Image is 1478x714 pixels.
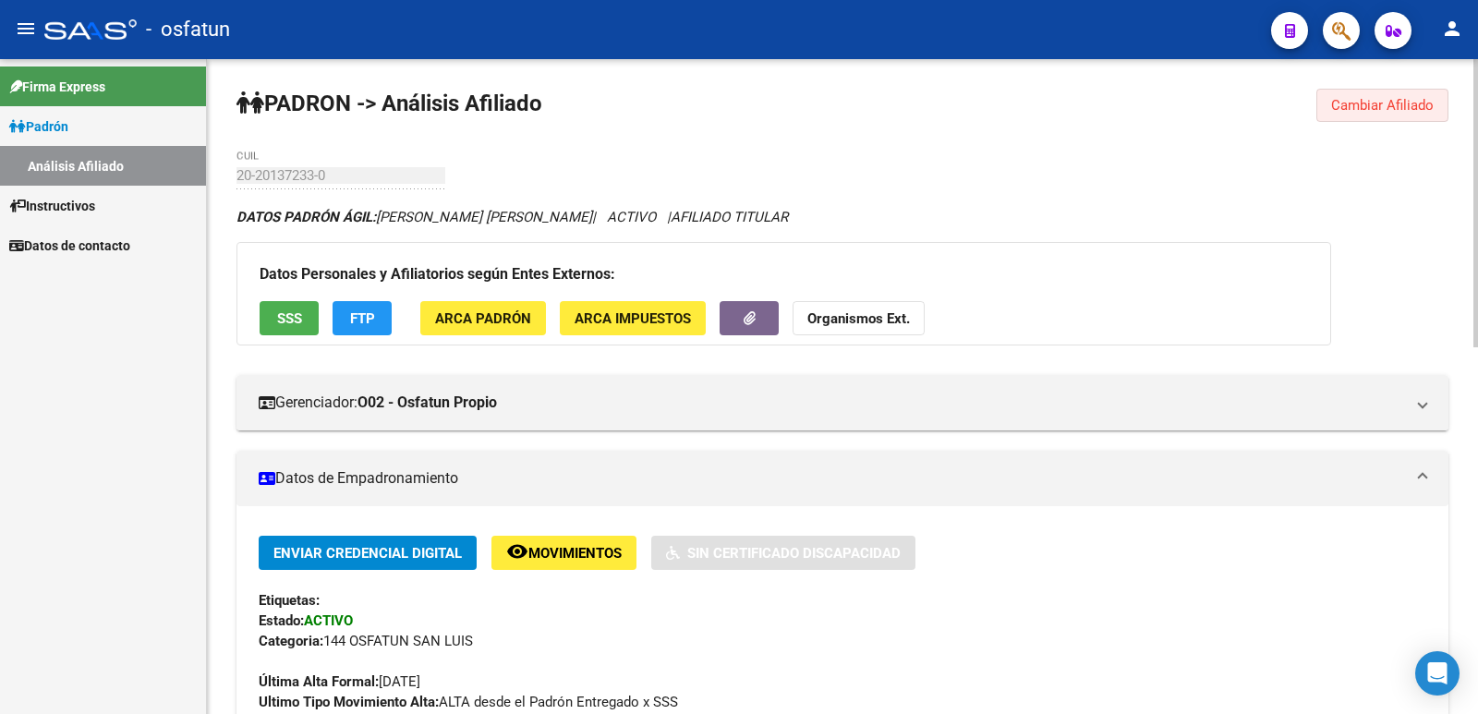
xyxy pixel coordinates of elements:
[259,673,420,690] span: [DATE]
[651,536,915,570] button: Sin Certificado Discapacidad
[259,694,439,710] strong: Ultimo Tipo Movimiento Alta:
[259,468,1404,489] mat-panel-title: Datos de Empadronamiento
[236,209,376,225] strong: DATOS PADRÓN ÁGIL:
[1441,18,1463,40] mat-icon: person
[259,592,320,609] strong: Etiquetas:
[793,301,925,335] button: Organismos Ext.
[273,545,462,562] span: Enviar Credencial Digital
[333,301,392,335] button: FTP
[259,633,323,649] strong: Categoria:
[259,393,1404,413] mat-panel-title: Gerenciador:
[236,209,592,225] span: [PERSON_NAME] [PERSON_NAME]
[1331,97,1434,114] span: Cambiar Afiliado
[350,310,375,327] span: FTP
[304,612,353,629] strong: ACTIVO
[1316,89,1448,122] button: Cambiar Afiliado
[9,77,105,97] span: Firma Express
[9,236,130,256] span: Datos de contacto
[575,310,691,327] span: ARCA Impuestos
[671,209,788,225] span: AFILIADO TITULAR
[259,612,304,629] strong: Estado:
[9,116,68,137] span: Padrón
[560,301,706,335] button: ARCA Impuestos
[260,261,1308,287] h3: Datos Personales y Afiliatorios según Entes Externos:
[506,540,528,563] mat-icon: remove_red_eye
[260,301,319,335] button: SSS
[9,196,95,216] span: Instructivos
[259,536,477,570] button: Enviar Credencial Digital
[259,673,379,690] strong: Última Alta Formal:
[277,310,302,327] span: SSS
[146,9,230,50] span: - osfatun
[15,18,37,40] mat-icon: menu
[528,545,622,562] span: Movimientos
[357,393,497,413] strong: O02 - Osfatun Propio
[807,310,910,327] strong: Organismos Ext.
[259,694,678,710] span: ALTA desde el Padrón Entregado x SSS
[435,310,531,327] span: ARCA Padrón
[420,301,546,335] button: ARCA Padrón
[491,536,636,570] button: Movimientos
[236,209,788,225] i: | ACTIVO |
[236,91,542,116] strong: PADRON -> Análisis Afiliado
[236,375,1448,430] mat-expansion-panel-header: Gerenciador:O02 - Osfatun Propio
[687,545,901,562] span: Sin Certificado Discapacidad
[1415,651,1460,696] div: Open Intercom Messenger
[236,451,1448,506] mat-expansion-panel-header: Datos de Empadronamiento
[259,631,1426,651] div: 144 OSFATUN SAN LUIS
